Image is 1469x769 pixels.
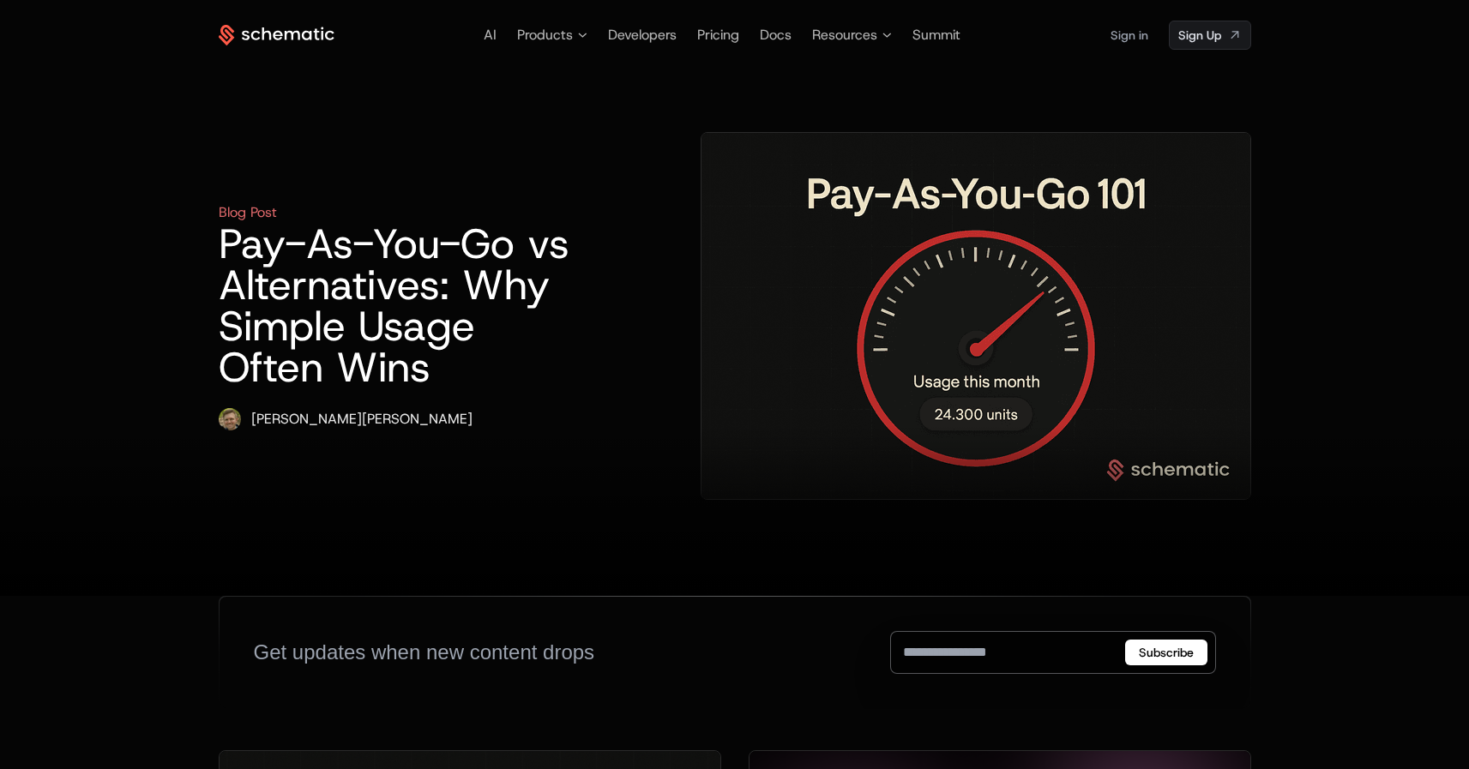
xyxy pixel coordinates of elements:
span: Resources [812,25,877,45]
a: Pricing [697,26,739,44]
span: Sign Up [1178,27,1221,44]
div: Blog Post [219,202,277,223]
img: PAYG Pricing [701,133,1250,499]
a: AI [484,26,497,44]
a: Docs [760,26,792,44]
a: Blog PostPay-As-You-Go vs Alternatives: Why Simple Usage Often WinsRyan Echternacht[PERSON_NAME][... [219,132,1251,500]
h1: Pay-As-You-Go vs Alternatives: Why Simple Usage Often Wins [219,223,591,388]
span: Products [517,25,573,45]
a: Developers [608,26,677,44]
img: Ryan Echternacht [219,408,241,430]
a: [object Object] [1169,21,1251,50]
a: Summit [912,26,960,44]
div: Get updates when new content drops [254,639,595,666]
div: [PERSON_NAME] [PERSON_NAME] [251,409,473,430]
button: Subscribe [1125,640,1207,665]
a: Sign in [1111,21,1148,49]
